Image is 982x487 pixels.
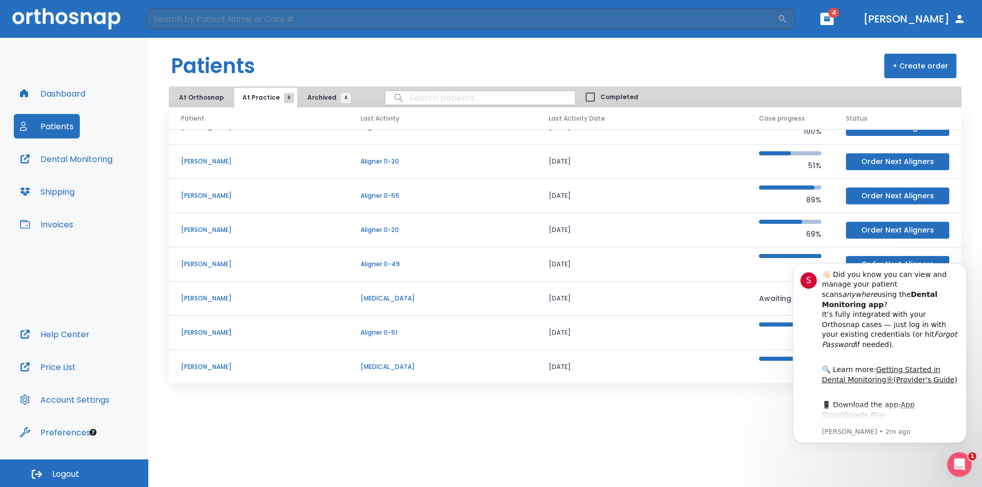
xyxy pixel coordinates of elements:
td: [DATE] [537,350,747,384]
span: 4 [829,8,839,18]
span: Patient [181,114,205,123]
span: At Practice [242,93,289,102]
img: Orthosnap [12,8,121,29]
span: 8 [284,93,294,103]
iframe: Intercom notifications message [777,248,982,459]
p: 89% [759,194,821,206]
button: Order Next Aligners [846,153,949,170]
p: 89% [759,331,821,343]
button: At Orthosnap [171,88,232,107]
button: Shipping [14,179,81,204]
p: [PERSON_NAME] [181,191,336,200]
td: [DATE] [537,145,747,179]
p: Awaiting Data [759,292,821,305]
p: 100% [759,125,821,137]
p: [PERSON_NAME] [181,157,336,166]
span: Archived [307,93,346,102]
p: 100% [759,262,821,274]
button: Help Center [14,322,96,346]
p: Aligner 0-20 [361,225,524,235]
div: tabs [171,88,356,107]
td: [DATE] [537,316,747,350]
button: Account Settings [14,387,116,412]
button: Dashboard [14,81,92,106]
p: Aligner 0-55 [361,191,524,200]
span: Last Activity Date [549,114,605,123]
button: Dental Monitoring [14,147,119,171]
span: Case progress [759,114,805,123]
button: Invoices [14,212,79,237]
td: [DATE] [537,282,747,316]
p: 100% [759,365,821,377]
div: Tooltip anchor [88,428,98,437]
button: Price List [14,355,82,379]
span: Last Activity [361,114,399,123]
p: [PERSON_NAME] [181,294,336,303]
span: Logout [52,469,79,480]
p: [PERSON_NAME] [181,328,336,337]
p: [MEDICAL_DATA] [361,362,524,372]
span: Completed [600,92,638,102]
button: + Create order [884,54,956,78]
button: [PERSON_NAME] [859,10,970,28]
button: Patients [14,114,80,138]
p: Aligner 0-49 [361,260,524,269]
td: [DATE] [537,213,747,247]
button: Order Next Aligners [846,222,949,239]
p: [PERSON_NAME] [181,260,336,269]
td: [DATE] [537,179,747,213]
input: Search by Patient Name or Case # [146,9,777,29]
iframe: Intercom live chat [947,452,972,477]
button: Order Next Aligners [846,188,949,204]
p: [MEDICAL_DATA] [361,294,524,303]
td: [DATE] [537,247,747,282]
p: 69% [759,228,821,240]
input: search [385,88,575,108]
span: 1 [968,452,976,460]
p: [PERSON_NAME] [181,362,336,372]
span: 4 [341,93,351,103]
p: Aligner 0-51 [361,328,524,337]
p: Aligner 11-20 [361,157,524,166]
p: 51% [759,159,821,172]
p: [PERSON_NAME] [181,225,336,235]
span: Status [846,114,867,123]
button: Preferences [14,420,97,445]
h1: Patients [171,51,255,81]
